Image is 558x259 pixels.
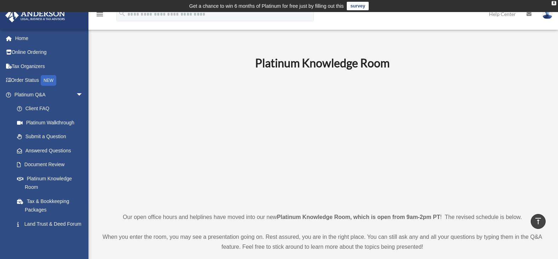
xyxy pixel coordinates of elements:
[10,194,94,217] a: Tax & Bookkeeping Packages
[96,12,104,18] a: menu
[534,217,542,225] i: vertical_align_top
[216,79,428,199] iframe: 231110_Toby_KnowledgeRoom
[5,31,94,45] a: Home
[10,143,94,158] a: Answered Questions
[96,10,104,18] i: menu
[76,88,90,102] span: arrow_drop_down
[5,45,94,60] a: Online Ordering
[5,88,94,102] a: Platinum Q&Aarrow_drop_down
[10,171,90,194] a: Platinum Knowledge Room
[189,2,344,10] div: Get a chance to win 6 months of Platinum for free just by filling out this
[277,214,440,220] strong: Platinum Knowledge Room, which is open from 9am-2pm PT
[41,75,56,86] div: NEW
[5,59,94,73] a: Tax Organizers
[10,116,94,130] a: Platinum Walkthrough
[10,217,94,231] a: Land Trust & Deed Forum
[118,10,126,17] i: search
[542,9,553,19] img: User Pic
[255,56,390,70] b: Platinum Knowledge Room
[531,214,546,229] a: vertical_align_top
[3,9,67,22] img: Anderson Advisors Platinum Portal
[10,102,94,116] a: Client FAQ
[101,232,544,252] p: When you enter the room, you may see a presentation going on. Rest assured, you are in the right ...
[5,73,94,88] a: Order StatusNEW
[347,2,369,10] a: survey
[10,158,94,172] a: Document Review
[101,212,544,222] p: Our open office hours and helplines have moved into our new ! The revised schedule is below.
[10,231,94,245] a: Portal Feedback
[10,130,94,144] a: Submit a Question
[552,1,556,5] div: close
